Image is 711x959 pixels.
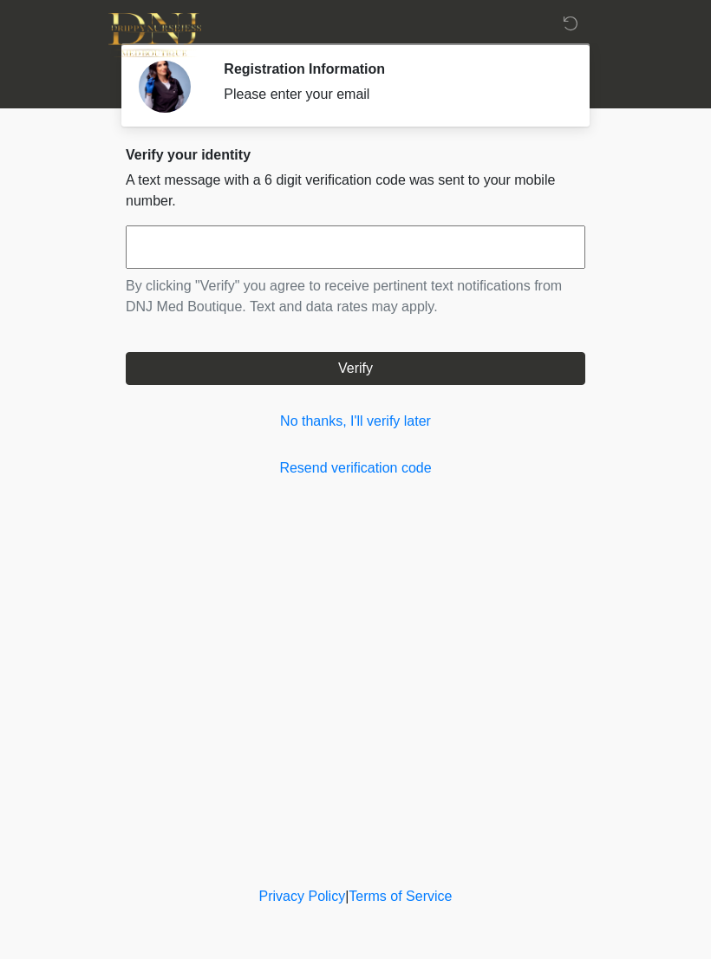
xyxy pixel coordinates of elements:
img: DNJ Med Boutique Logo [108,13,201,57]
a: Privacy Policy [259,889,346,904]
div: Please enter your email [224,84,559,105]
img: Agent Avatar [139,61,191,113]
h2: Verify your identity [126,147,585,163]
a: | [345,889,349,904]
a: No thanks, I'll verify later [126,411,585,432]
a: Terms of Service [349,889,452,904]
button: Verify [126,352,585,385]
p: By clicking "Verify" you agree to receive pertinent text notifications from DNJ Med Boutique. Tex... [126,276,585,317]
p: A text message with a 6 digit verification code was sent to your mobile number. [126,170,585,212]
a: Resend verification code [126,458,585,479]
